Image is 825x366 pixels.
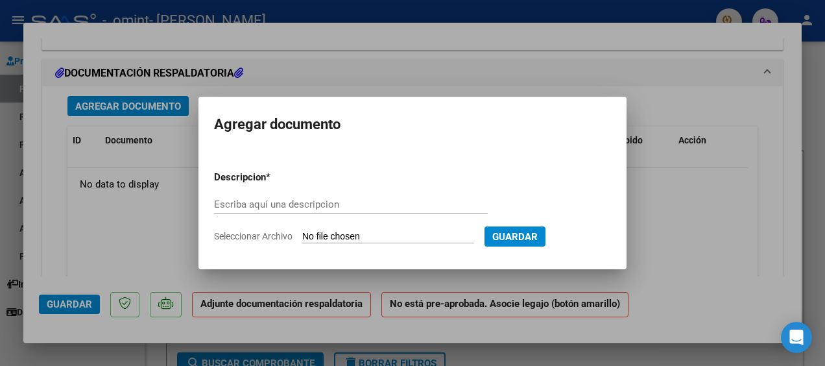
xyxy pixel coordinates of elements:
[214,231,293,241] span: Seleccionar Archivo
[484,226,545,247] button: Guardar
[214,112,611,137] h2: Agregar documento
[214,170,333,185] p: Descripcion
[781,322,812,353] div: Open Intercom Messenger
[492,231,538,243] span: Guardar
